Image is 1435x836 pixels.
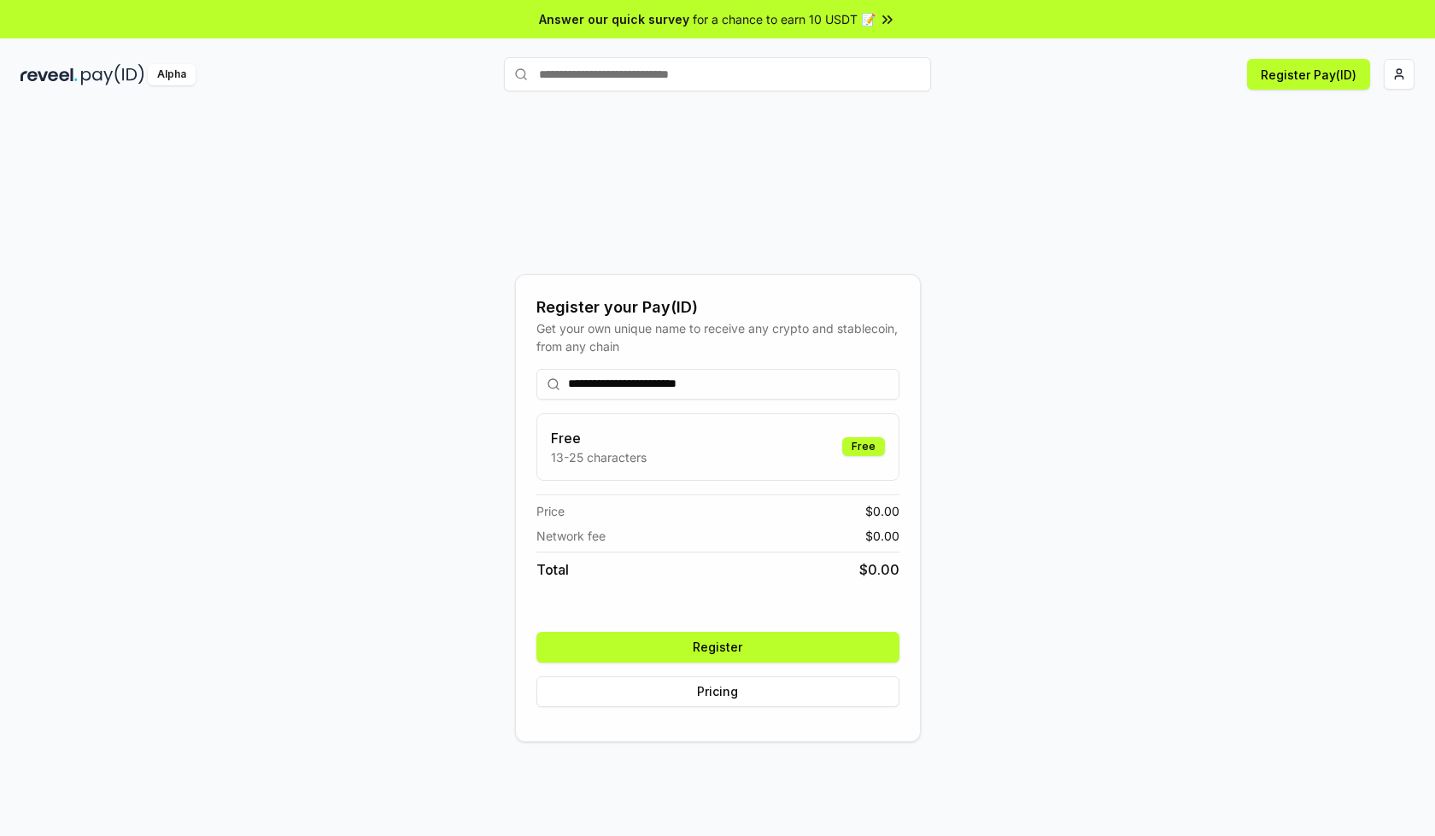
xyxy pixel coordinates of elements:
span: Price [536,502,565,520]
span: for a chance to earn 10 USDT 📝 [693,10,876,28]
span: $ 0.00 [859,559,899,580]
p: 13-25 characters [551,448,647,466]
button: Register [536,632,899,663]
img: pay_id [81,64,144,85]
div: Free [842,437,885,456]
div: Register your Pay(ID) [536,295,899,319]
h3: Free [551,428,647,448]
div: Get your own unique name to receive any crypto and stablecoin, from any chain [536,319,899,355]
span: Total [536,559,569,580]
span: Network fee [536,527,606,545]
span: $ 0.00 [865,527,899,545]
div: Alpha [148,64,196,85]
img: reveel_dark [20,64,78,85]
span: $ 0.00 [865,502,899,520]
button: Pricing [536,676,899,707]
span: Answer our quick survey [539,10,689,28]
button: Register Pay(ID) [1247,59,1370,90]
